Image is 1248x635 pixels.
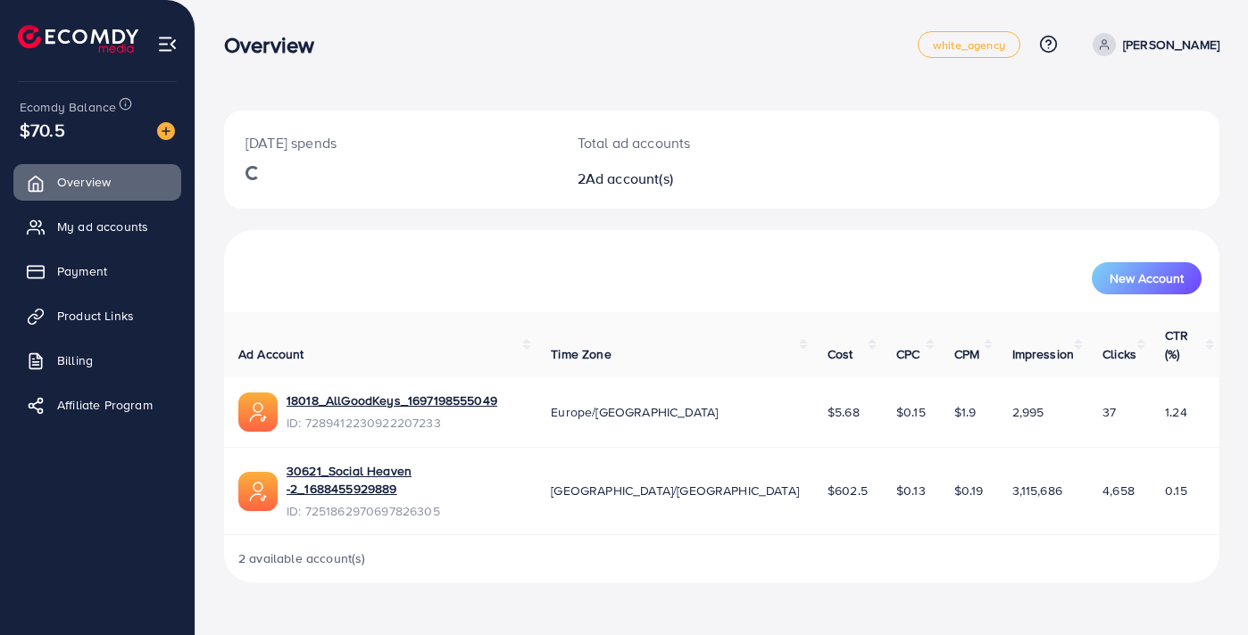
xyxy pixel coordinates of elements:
a: Affiliate Program [13,387,181,423]
span: Product Links [57,307,134,325]
span: Ad account(s) [586,169,673,188]
span: $0.19 [954,482,984,499]
a: white_agency [918,31,1020,58]
span: 0.15 [1165,482,1187,499]
span: Overview [57,173,111,191]
a: My ad accounts [13,209,181,244]
span: 4,658 [1102,482,1135,499]
span: $5.68 [828,403,860,421]
span: My ad accounts [57,218,148,235]
span: New Account [1110,272,1184,285]
span: white_agency [933,39,1005,51]
span: Ad Account [238,345,304,363]
span: Payment [57,262,107,280]
span: Cost [828,345,853,363]
h2: 2 [578,170,784,187]
span: CPC [896,345,919,363]
span: Affiliate Program [57,396,153,414]
span: 37 [1102,403,1116,421]
span: ID: 7289412230922207233 [287,414,497,432]
span: CTR (%) [1165,326,1188,362]
span: 2,995 [1012,403,1044,421]
span: $602.5 [828,482,868,499]
span: [GEOGRAPHIC_DATA]/[GEOGRAPHIC_DATA] [551,482,799,499]
span: CPM [954,345,979,363]
h3: Overview [224,32,329,58]
a: Payment [13,253,181,289]
span: Clicks [1102,345,1136,363]
span: $0.13 [896,482,926,499]
img: ic-ads-acc.e4c84228.svg [238,392,278,432]
span: Europe/[GEOGRAPHIC_DATA] [551,403,718,421]
span: $0.15 [896,403,926,421]
span: Ecomdy Balance [20,98,116,116]
a: Product Links [13,298,181,334]
span: $1.9 [954,403,977,421]
span: 3,115,686 [1012,482,1062,499]
span: 1.24 [1165,403,1187,421]
span: Impression [1012,345,1075,363]
a: 18018_AllGoodKeys_1697198555049 [287,392,497,409]
p: [DATE] spends [245,132,535,153]
span: 2 available account(s) [238,549,366,567]
span: ID: 7251862970697826305 [287,502,522,520]
img: menu [157,34,178,54]
a: 30621_Social Heaven -2_1688455929889 [287,462,522,499]
img: logo [18,25,138,53]
span: Time Zone [551,345,611,363]
p: [PERSON_NAME] [1123,34,1219,55]
a: [PERSON_NAME] [1086,33,1219,56]
a: Overview [13,164,181,200]
p: Total ad accounts [578,132,784,153]
img: ic-ads-acc.e4c84228.svg [238,472,278,511]
button: New Account [1092,262,1202,294]
span: $70.5 [20,117,65,143]
span: Billing [57,351,93,369]
a: Billing [13,342,181,378]
img: image [157,122,175,140]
